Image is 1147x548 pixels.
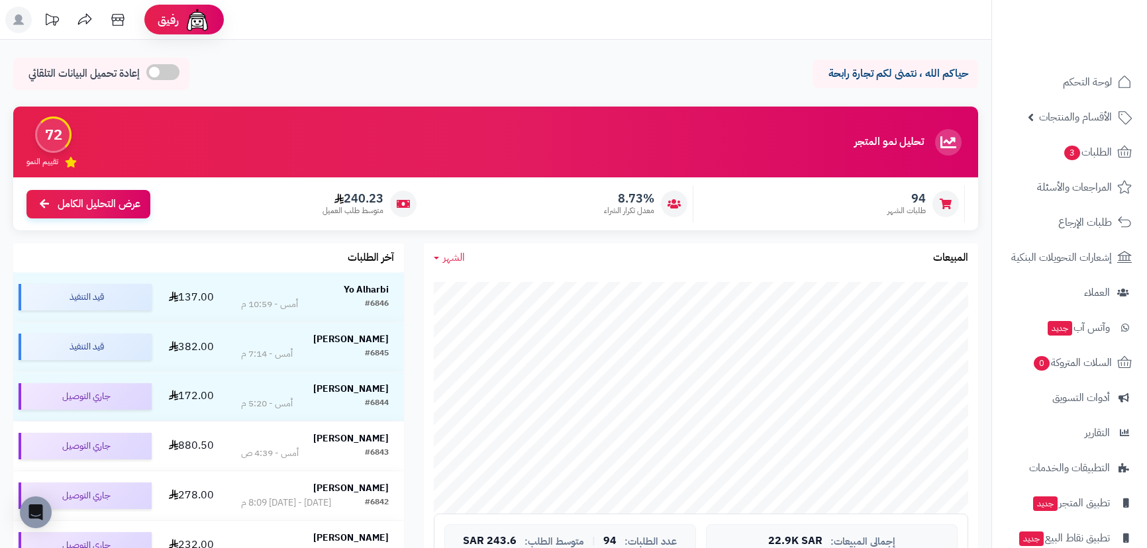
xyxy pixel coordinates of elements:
span: جديد [1048,321,1072,336]
span: رفيق [158,12,179,28]
a: لوحة التحكم [1000,66,1139,98]
a: وآتس آبجديد [1000,312,1139,343]
span: طلبات الشهر [887,205,926,216]
span: 8.73% [604,191,654,206]
span: وآتس آب [1046,318,1110,337]
span: 0 [1034,356,1050,371]
h3: آخر الطلبات [348,252,394,264]
span: العملاء [1084,283,1110,302]
td: 172.00 [157,372,226,421]
a: تحديثات المنصة [35,7,68,36]
div: أمس - 5:20 م [241,397,293,410]
span: جديد [1019,531,1044,546]
span: إعادة تحميل البيانات التلقائي [28,66,140,81]
span: التطبيقات والخدمات [1029,459,1110,477]
span: طلبات الإرجاع [1058,213,1112,232]
div: جاري التوصيل [19,433,152,459]
span: تطبيق المتجر [1032,494,1110,512]
span: عدد الطلبات: [624,536,677,547]
span: المراجعات والأسئلة [1037,178,1112,197]
span: 240.23 [323,191,383,206]
a: الطلبات3 [1000,136,1139,168]
span: الشهر [443,250,465,265]
div: #6845 [365,347,389,361]
div: جاري التوصيل [19,482,152,509]
a: عرض التحليل الكامل [26,190,150,218]
span: | [592,536,595,546]
strong: [PERSON_NAME] [313,531,389,545]
a: المراجعات والأسئلة [1000,171,1139,203]
a: إشعارات التحويلات البنكية [1000,242,1139,273]
span: معدل تكرار الشراء [604,205,654,216]
strong: [PERSON_NAME] [313,432,389,445]
strong: Yo Alharbi [344,283,389,297]
span: 94 [887,191,926,206]
p: حياكم الله ، نتمنى لكم تجارة رابحة [823,66,968,81]
span: 3 [1064,146,1080,160]
div: جاري التوصيل [19,383,152,410]
span: عرض التحليل الكامل [58,197,140,212]
span: إشعارات التحويلات البنكية [1011,248,1112,267]
a: طلبات الإرجاع [1000,206,1139,238]
h3: المبيعات [933,252,968,264]
strong: [PERSON_NAME] [313,332,389,346]
img: ai-face.png [184,7,211,33]
span: تطبيق نقاط البيع [1018,529,1110,547]
a: التقارير [1000,417,1139,449]
span: تقييم النمو [26,156,58,167]
td: 137.00 [157,273,226,322]
h3: تحليل نمو المتجر [854,136,924,148]
div: #6842 [365,496,389,510]
div: [DATE] - [DATE] 8:09 م [241,496,331,510]
div: #6846 [365,298,389,311]
a: السلات المتروكة0 [1000,347,1139,379]
div: قيد التنفيذ [19,334,152,360]
span: الأقسام والمنتجات [1039,108,1112,126]
span: متوسط طلب العميل [323,205,383,216]
span: جديد [1033,496,1058,511]
a: الشهر [434,250,465,265]
div: #6844 [365,397,389,410]
span: 243.6 SAR [463,535,517,547]
td: 880.50 [157,422,226,471]
a: التطبيقات والخدمات [1000,452,1139,484]
div: Open Intercom Messenger [20,496,52,528]
div: أمس - 7:14 م [241,347,293,361]
a: أدوات التسويق [1000,382,1139,414]
div: أمس - 4:39 ص [241,447,299,460]
span: السلات المتروكة [1032,353,1112,372]
div: أمس - 10:59 م [241,298,298,311]
span: 22.9K SAR [768,535,823,547]
span: الطلبات [1063,143,1112,161]
div: #6843 [365,447,389,460]
strong: [PERSON_NAME] [313,382,389,396]
td: 278.00 [157,471,226,520]
span: متوسط الطلب: [524,536,584,547]
span: أدوات التسويق [1052,388,1110,407]
a: العملاء [1000,277,1139,308]
td: 382.00 [157,322,226,371]
span: لوحة التحكم [1063,73,1112,91]
strong: [PERSON_NAME] [313,481,389,495]
span: التقارير [1085,424,1110,442]
span: 94 [603,535,617,547]
span: إجمالي المبيعات: [830,536,895,547]
a: تطبيق المتجرجديد [1000,487,1139,519]
div: قيد التنفيذ [19,284,152,310]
